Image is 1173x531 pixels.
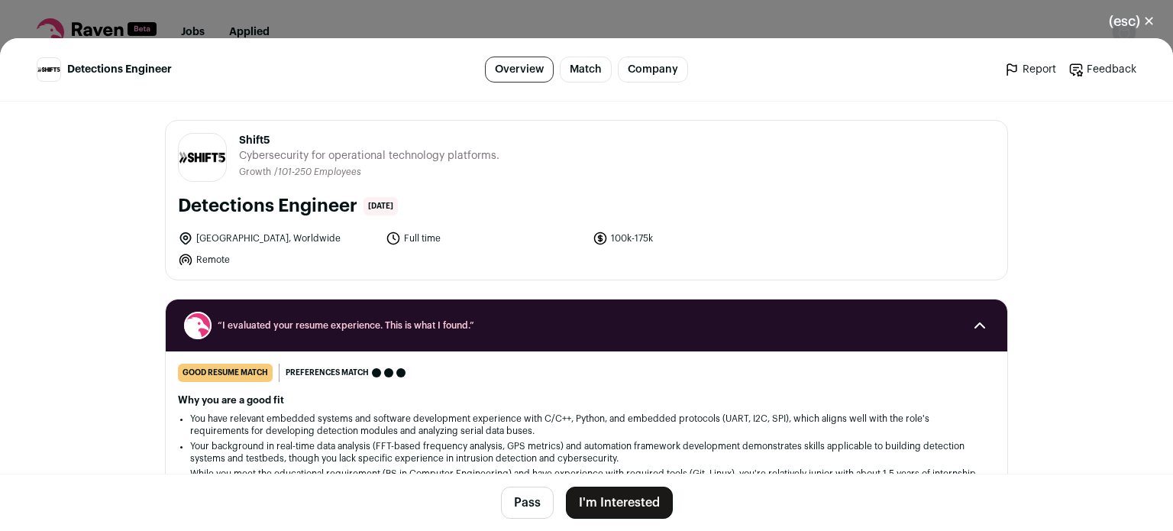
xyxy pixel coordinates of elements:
span: Detections Engineer [67,62,172,77]
li: Growth [239,167,274,178]
li: Remote [178,252,376,267]
span: [DATE] [364,197,398,215]
span: Shift5 [239,133,499,148]
img: b902b740a09a39499172f6eef21f17ff20a3a7782374479727f39d3ed06271bc.jpg [179,151,226,164]
button: Pass [501,487,554,519]
div: good resume match [178,364,273,382]
img: b902b740a09a39499172f6eef21f17ff20a3a7782374479727f39d3ed06271bc.jpg [37,66,60,73]
span: Cybersecurity for operational technology platforms. [239,148,499,164]
h1: Detections Engineer [178,194,357,219]
button: Close modal [1091,5,1173,38]
li: Full time [386,231,584,246]
li: 100k-175k [593,231,791,246]
li: / [274,167,361,178]
li: [GEOGRAPHIC_DATA], Worldwide [178,231,376,246]
span: Preferences match [286,365,369,380]
span: 101-250 Employees [278,167,361,176]
a: Company [618,57,688,83]
li: You have relevant embedded systems and software development experience with C/C++, Python, and em... [190,413,983,437]
button: I'm Interested [566,487,673,519]
li: Your background in real-time data analysis (FFT-based frequency analysis, GPS metrics) and automa... [190,440,983,465]
span: “I evaluated your resume experience. This is what I found.” [218,319,955,332]
h2: Why you are a good fit [178,394,995,406]
li: While you meet the educational requirement (BS in Computer Engineering) and have experience with ... [190,468,983,492]
a: Match [560,57,612,83]
a: Feedback [1068,62,1136,77]
a: Report [1004,62,1056,77]
a: Overview [485,57,554,83]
